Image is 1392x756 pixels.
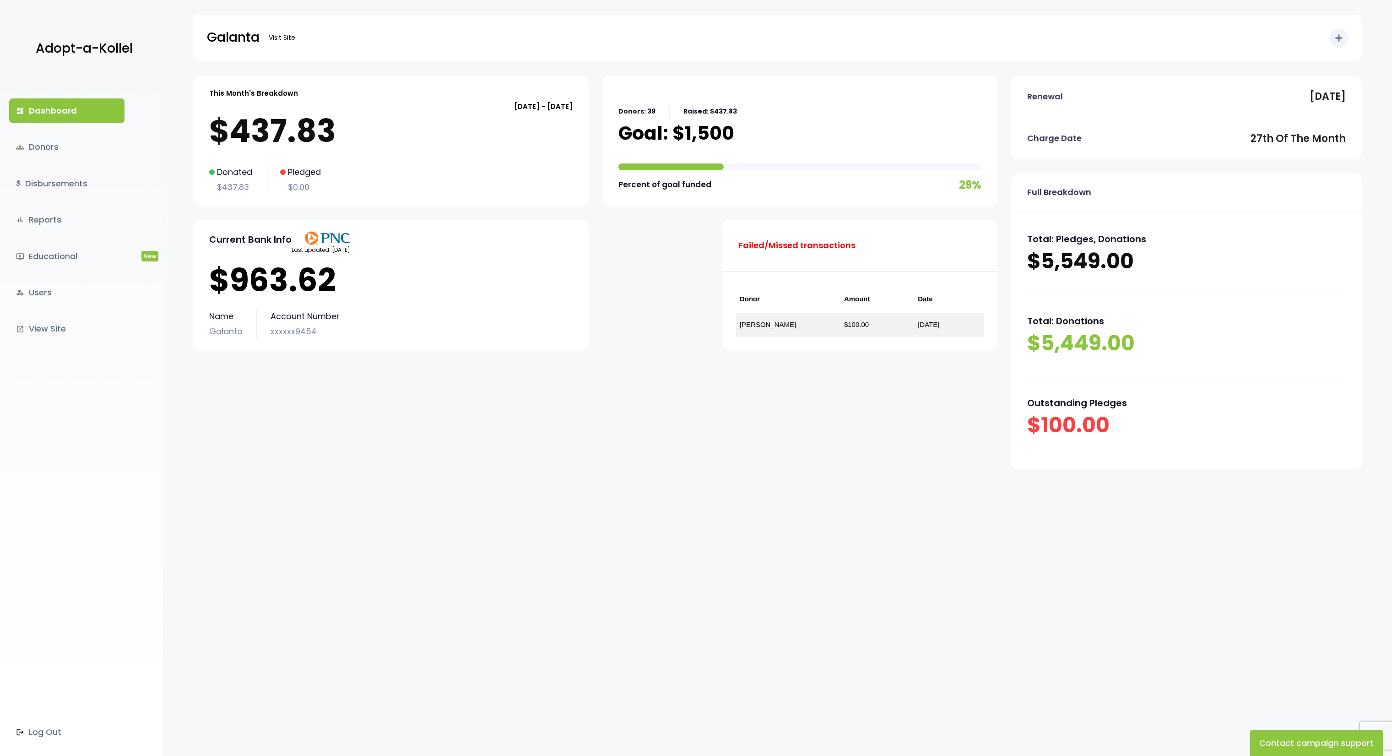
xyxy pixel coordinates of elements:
p: Renewal [1027,89,1063,104]
img: PNClogo.svg [304,231,350,245]
p: Donated [209,165,252,179]
a: groupsDonors [9,135,125,159]
p: Donors: 39 [618,106,655,117]
p: Current Bank Info [209,231,292,248]
p: Percent of goal funded [618,178,711,192]
i: bar_chart [16,216,24,224]
th: Date [914,285,984,313]
a: $Disbursements [9,171,125,196]
a: bar_chartReports [9,207,125,232]
p: Account Number [271,309,340,324]
a: Adopt-a-Kollel [31,27,133,71]
a: $100.00 [844,321,869,328]
p: $5,549.00 [1027,247,1346,276]
button: Contact campaign support [1250,730,1383,756]
i: dashboard [16,107,24,115]
p: Total: Donations [1027,313,1346,329]
i: manage_accounts [16,288,24,297]
a: Visit Site [264,29,300,47]
p: Last updated: [DATE] [292,245,350,255]
th: Donor [736,285,840,313]
i: add [1333,33,1344,44]
th: Amount [840,285,914,313]
p: $437.83 [209,180,252,195]
p: Adopt-a-Kollel [36,37,133,60]
p: $100.00 [1027,411,1346,440]
p: [DATE] - [DATE] [209,100,573,113]
a: launchView Site [9,316,125,341]
p: This Month's Breakdown [209,87,298,99]
p: Outstanding Pledges [1027,395,1346,411]
p: 27th of the month [1251,130,1346,148]
button: add [1330,29,1348,47]
p: Galanta [207,26,260,49]
i: launch [16,325,24,333]
p: Galanta [209,324,243,339]
p: xxxxxx9454 [271,324,340,339]
p: $5,449.00 [1027,329,1346,358]
p: 29% [959,175,981,195]
a: manage_accountsUsers [9,280,125,305]
p: Failed/Missed transactions [738,238,856,253]
a: [PERSON_NAME] [740,321,796,328]
a: ondemand_videoEducationalNew [9,244,125,269]
p: Pledged [280,165,321,179]
p: Name [209,309,243,324]
p: Total: Pledges, Donations [1027,231,1346,247]
p: $0.00 [280,180,321,195]
a: Log Out [9,720,125,745]
p: $437.83 [209,113,573,149]
a: dashboardDashboard [9,98,125,123]
i: ondemand_video [16,252,24,261]
i: $ [16,177,21,190]
span: New [141,251,158,261]
a: [DATE] [918,321,939,328]
span: groups [16,143,24,152]
p: [DATE] [1310,87,1346,106]
p: Raised: $437.83 [683,106,737,117]
p: Full Breakdown [1027,185,1091,200]
p: $963.62 [209,262,573,299]
p: Charge Date [1027,131,1082,146]
p: Goal: $1,500 [618,122,734,145]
